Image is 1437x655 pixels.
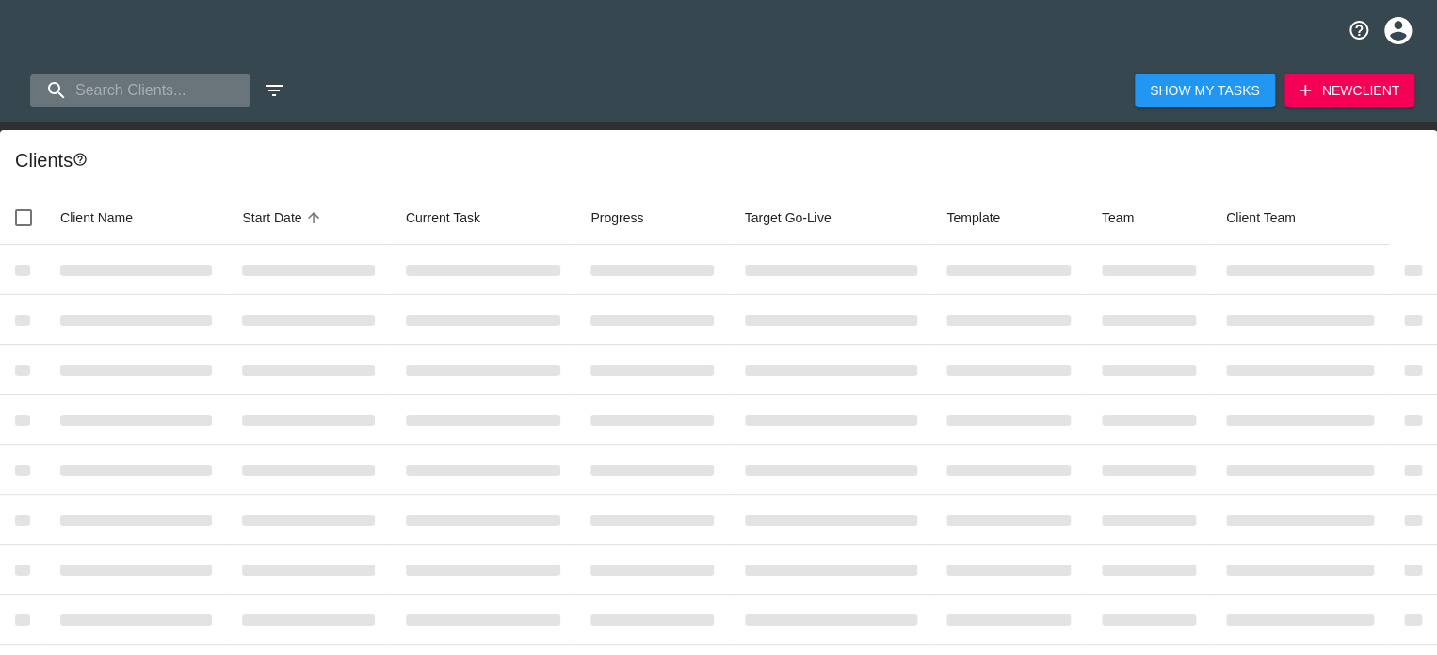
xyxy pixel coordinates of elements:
[1370,3,1426,58] button: profile
[1300,79,1399,103] span: New Client
[406,206,505,229] span: Current Task
[73,152,88,167] svg: This is a list of all of your clients and clients shared with you
[946,206,1025,229] span: Template
[590,206,668,229] span: Progress
[406,206,480,229] span: This is the next Task in this Hub that should be completed
[1336,8,1381,53] button: notifications
[30,74,250,107] input: search
[745,206,856,229] span: Target Go-Live
[258,74,290,106] button: edit
[15,145,1429,175] div: Client s
[1150,79,1260,103] span: Show My Tasks
[1284,74,1414,108] button: NewClient
[242,206,326,229] span: Start Date
[1226,206,1320,229] span: Client Team
[60,206,157,229] span: Client Name
[1135,74,1275,108] button: Show My Tasks
[1102,206,1158,229] span: Team
[745,206,832,229] span: Calculated based on the start date and the duration of all Tasks contained in this Hub.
